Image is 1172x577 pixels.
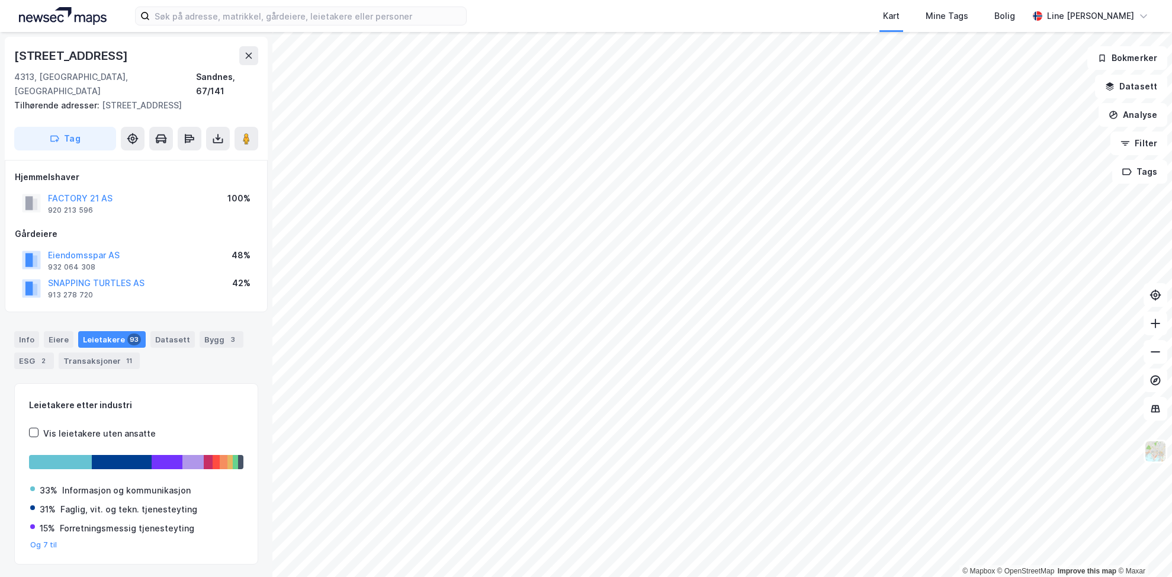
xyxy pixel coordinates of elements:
[60,521,194,536] div: Forretningsmessig tjenesteyting
[48,262,95,272] div: 932 064 308
[78,331,146,348] div: Leietakere
[997,567,1055,575] a: OpenStreetMap
[14,98,249,113] div: [STREET_ADDRESS]
[1095,75,1167,98] button: Datasett
[196,70,258,98] div: Sandnes, 67/141
[1099,103,1167,127] button: Analyse
[1058,567,1116,575] a: Improve this map
[14,100,102,110] span: Tilhørende adresser:
[14,352,54,369] div: ESG
[30,540,57,550] button: Og 7 til
[62,483,191,498] div: Informasjon og kommunikasjon
[19,7,107,25] img: logo.a4113a55bc3d86da70a041830d287a7e.svg
[1110,132,1167,155] button: Filter
[1113,520,1172,577] div: Kontrollprogram for chat
[150,7,466,25] input: Søk på adresse, matrikkel, gårdeiere, leietakere eller personer
[48,290,93,300] div: 913 278 720
[994,9,1015,23] div: Bolig
[883,9,900,23] div: Kart
[227,191,251,206] div: 100%
[43,427,156,441] div: Vis leietakere uten ansatte
[1047,9,1134,23] div: Line [PERSON_NAME]
[1113,520,1172,577] iframe: Chat Widget
[14,127,116,150] button: Tag
[15,170,258,184] div: Hjemmelshaver
[48,206,93,215] div: 920 213 596
[14,331,39,348] div: Info
[1112,160,1167,184] button: Tags
[962,567,995,575] a: Mapbox
[1087,46,1167,70] button: Bokmerker
[40,521,55,536] div: 15%
[14,70,196,98] div: 4313, [GEOGRAPHIC_DATA], [GEOGRAPHIC_DATA]
[227,334,239,345] div: 3
[29,398,243,412] div: Leietakere etter industri
[40,483,57,498] div: 33%
[60,502,197,517] div: Faglig, vit. og tekn. tjenesteyting
[232,276,251,290] div: 42%
[232,248,251,262] div: 48%
[15,227,258,241] div: Gårdeiere
[200,331,243,348] div: Bygg
[150,331,195,348] div: Datasett
[123,355,135,367] div: 11
[926,9,968,23] div: Mine Tags
[37,355,49,367] div: 2
[59,352,140,369] div: Transaksjoner
[44,331,73,348] div: Eiere
[127,334,141,345] div: 93
[40,502,56,517] div: 31%
[14,46,130,65] div: [STREET_ADDRESS]
[1144,440,1167,463] img: Z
